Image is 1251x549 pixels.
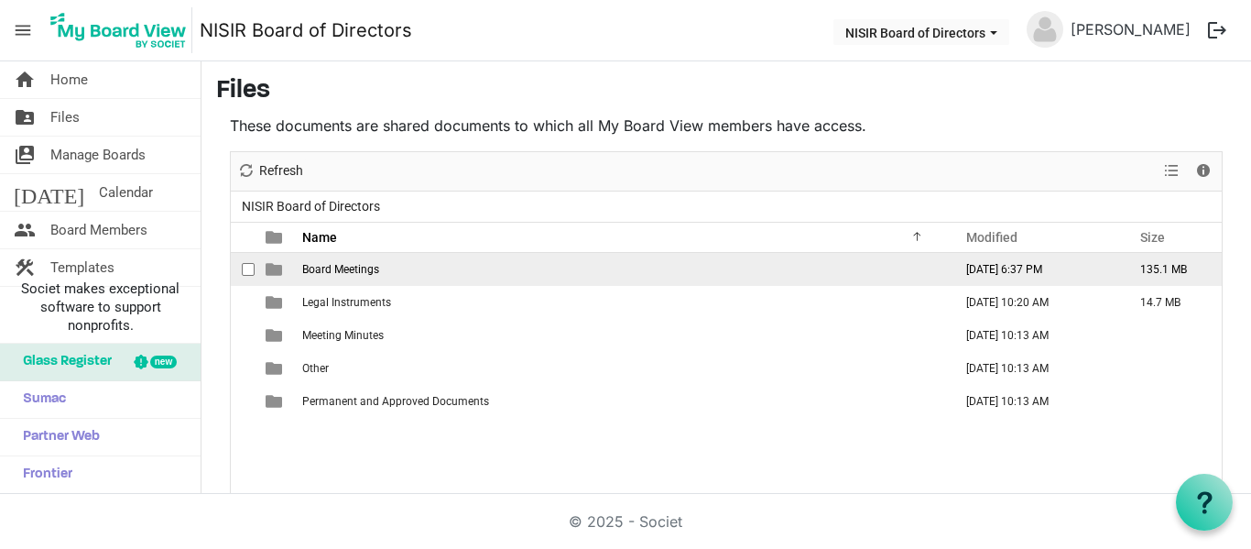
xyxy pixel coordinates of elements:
[1121,253,1222,286] td: 135.1 MB is template cell column header Size
[302,329,384,342] span: Meeting Minutes
[1140,230,1165,245] span: Size
[302,230,337,245] span: Name
[14,381,66,418] span: Sumac
[1198,11,1236,49] button: logout
[14,419,100,456] span: Partner Web
[255,319,297,352] td: is template cell column header type
[1121,352,1222,385] td: is template cell column header Size
[255,352,297,385] td: is template cell column header type
[1121,286,1222,319] td: 14.7 MB is template cell column header Size
[5,13,40,48] span: menu
[255,385,297,418] td: is template cell column header type
[1121,319,1222,352] td: is template cell column header Size
[231,385,255,418] td: checkbox
[947,253,1121,286] td: June 19, 2025 6:37 PM column header Modified
[1191,159,1216,182] button: Details
[14,137,36,173] span: switch_account
[99,174,153,211] span: Calendar
[50,249,114,286] span: Templates
[50,212,147,248] span: Board Members
[14,212,36,248] span: people
[234,159,307,182] button: Refresh
[966,230,1017,245] span: Modified
[50,61,88,98] span: Home
[297,385,947,418] td: Permanent and Approved Documents is template cell column header Name
[150,356,177,368] div: new
[1188,152,1219,191] div: Details
[297,286,947,319] td: Legal Instruments is template cell column header Name
[231,152,310,191] div: Refresh
[833,19,1009,45] button: NISIR Board of Directors dropdownbutton
[14,61,36,98] span: home
[230,115,1223,137] p: These documents are shared documents to which all My Board View members have access.
[238,195,384,218] span: NISIR Board of Directors
[302,263,379,276] span: Board Meetings
[947,319,1121,352] td: June 07, 2024 10:13 AM column header Modified
[231,286,255,319] td: checkbox
[302,362,329,375] span: Other
[1027,11,1063,48] img: no-profile-picture.svg
[947,286,1121,319] td: July 01, 2024 10:20 AM column header Modified
[569,512,682,531] a: © 2025 - Societ
[14,344,112,380] span: Glass Register
[231,319,255,352] td: checkbox
[1063,11,1198,48] a: [PERSON_NAME]
[255,253,297,286] td: is template cell column header type
[45,7,192,53] img: My Board View Logo
[1157,152,1188,191] div: View
[947,385,1121,418] td: June 07, 2024 10:13 AM column header Modified
[216,76,1236,107] h3: Files
[302,395,489,408] span: Permanent and Approved Documents
[14,99,36,136] span: folder_shared
[231,352,255,385] td: checkbox
[297,319,947,352] td: Meeting Minutes is template cell column header Name
[257,159,305,182] span: Refresh
[1121,385,1222,418] td: is template cell column header Size
[50,137,146,173] span: Manage Boards
[1160,159,1182,182] button: View dropdownbutton
[231,253,255,286] td: checkbox
[297,253,947,286] td: Board Meetings is template cell column header Name
[297,352,947,385] td: Other is template cell column header Name
[302,296,391,309] span: Legal Instruments
[50,99,80,136] span: Files
[255,286,297,319] td: is template cell column header type
[947,352,1121,385] td: June 07, 2024 10:13 AM column header Modified
[14,456,72,493] span: Frontier
[200,12,412,49] a: NISIR Board of Directors
[45,7,200,53] a: My Board View Logo
[14,249,36,286] span: construction
[14,174,84,211] span: [DATE]
[8,280,192,335] span: Societ makes exceptional software to support nonprofits.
